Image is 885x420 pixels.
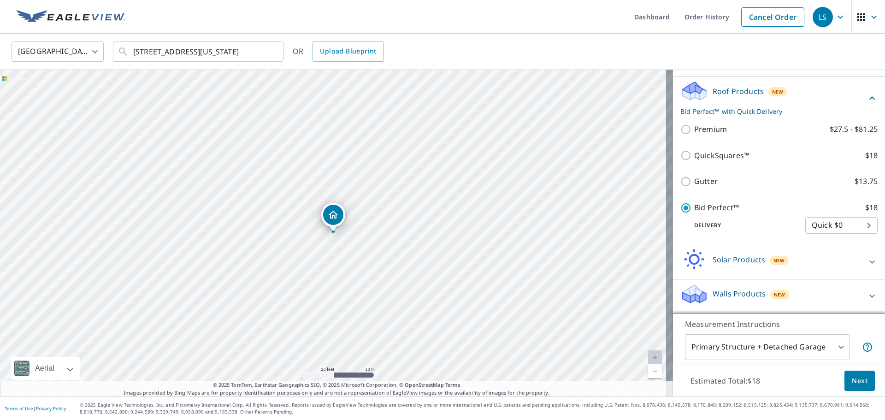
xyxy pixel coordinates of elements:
[680,80,878,116] div: Roof ProductsNewBid Perfect™ with Quick Delivery
[648,350,662,364] a: Current Level 20, Zoom In Disabled
[694,202,739,213] p: Bid Perfect™
[713,86,764,97] p: Roof Products
[865,150,878,161] p: $18
[773,257,785,264] span: New
[321,203,345,231] div: Dropped pin, building 1, Residential property, 826 11th St NE Washington, DC 20002
[680,249,878,275] div: Solar ProductsNew
[313,41,383,62] a: Upload Blueprint
[774,291,785,298] span: New
[852,375,867,387] span: Next
[80,402,880,415] p: © 2025 Eagle View Technologies, Inc. and Pictometry International Corp. All Rights Reserved. Repo...
[320,46,376,57] span: Upload Blueprint
[213,381,460,389] span: © 2025 TomTom, Earthstar Geographics SIO, © 2025 Microsoft Corporation, ©
[293,41,384,62] div: OR
[405,381,443,388] a: OpenStreetMap
[5,405,33,412] a: Terms of Use
[741,7,804,27] a: Cancel Order
[36,405,66,412] a: Privacy Policy
[680,106,867,116] p: Bid Perfect™ with Quick Delivery
[683,371,767,391] p: Estimated Total: $18
[865,202,878,213] p: $18
[694,176,718,187] p: Gutter
[713,254,765,265] p: Solar Products
[680,283,878,309] div: Walls ProductsNew
[5,406,66,411] p: |
[772,88,784,95] span: New
[830,124,878,135] p: $27.5 - $81.25
[680,221,805,230] p: Delivery
[713,288,766,299] p: Walls Products
[805,213,878,238] div: Quick $0
[694,124,727,135] p: Premium
[685,319,873,330] p: Measurement Instructions
[685,334,850,360] div: Primary Structure + Detached Garage
[133,39,265,65] input: Search by address or latitude-longitude
[12,39,104,65] div: [GEOGRAPHIC_DATA]
[862,342,873,353] span: Your report will include the primary structure and a detached garage if one exists.
[648,364,662,378] a: Current Level 20, Zoom Out
[11,357,80,380] div: Aerial
[17,10,125,24] img: EV Logo
[445,381,460,388] a: Terms
[694,150,749,161] p: QuickSquares™
[844,371,875,391] button: Next
[813,7,833,27] div: LS
[32,357,57,380] div: Aerial
[855,176,878,187] p: $13.75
